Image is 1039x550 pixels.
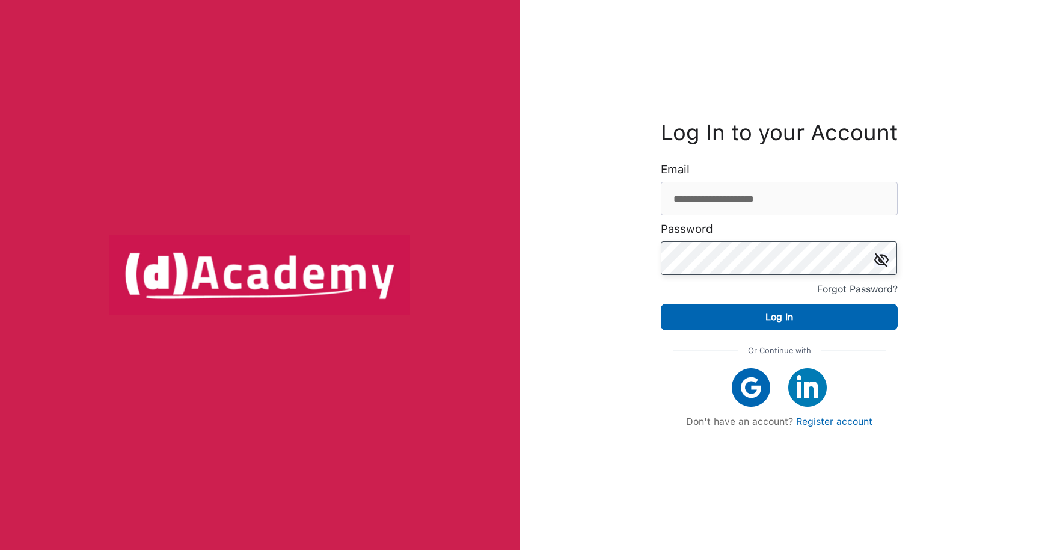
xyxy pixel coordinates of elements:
[661,164,690,176] label: Email
[817,281,898,298] div: Forgot Password?
[661,304,898,330] button: Log In
[673,350,738,351] img: line
[788,368,827,407] img: linkedIn icon
[821,350,886,351] img: line
[732,368,770,407] img: google icon
[765,309,793,326] div: Log In
[661,223,713,235] label: Password
[796,416,872,427] a: Register account
[874,253,889,267] img: icon
[673,416,886,427] div: Don't have an account?
[748,342,811,359] span: Or Continue with
[109,235,410,315] img: logo
[661,123,898,143] h3: Log In to your Account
